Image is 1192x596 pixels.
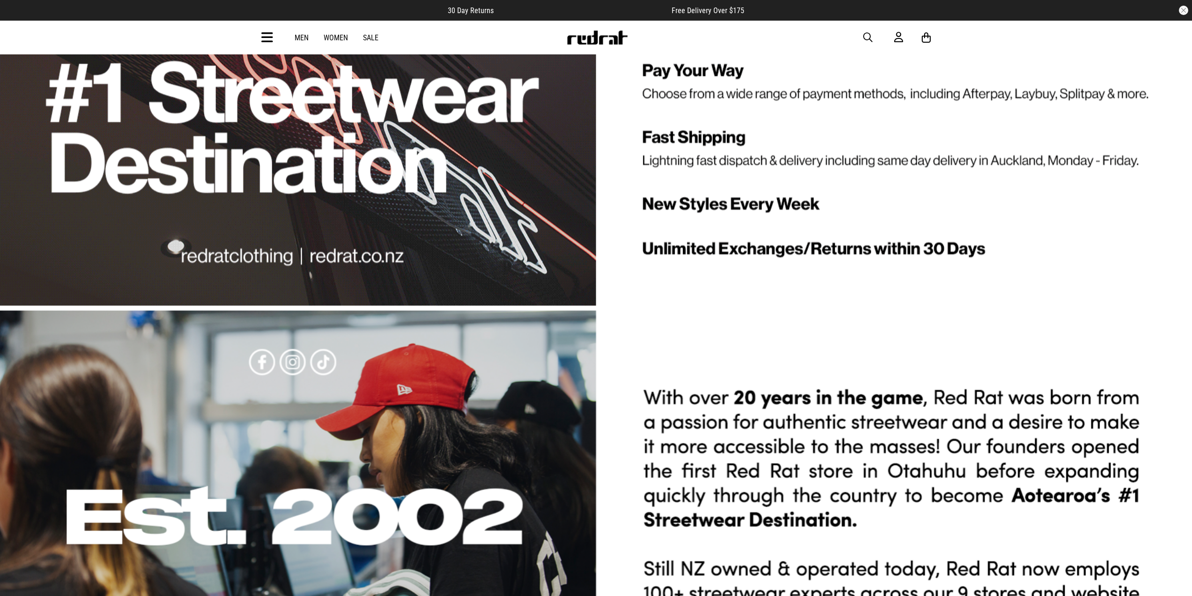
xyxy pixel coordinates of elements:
[448,6,494,15] span: 30 Day Returns
[363,33,378,42] a: Sale
[566,30,628,45] img: Redrat logo
[324,33,348,42] a: Women
[512,6,653,15] iframe: Customer reviews powered by Trustpilot
[295,33,309,42] a: Men
[672,6,744,15] span: Free Delivery Over $175
[7,4,36,32] button: Open LiveChat chat widget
